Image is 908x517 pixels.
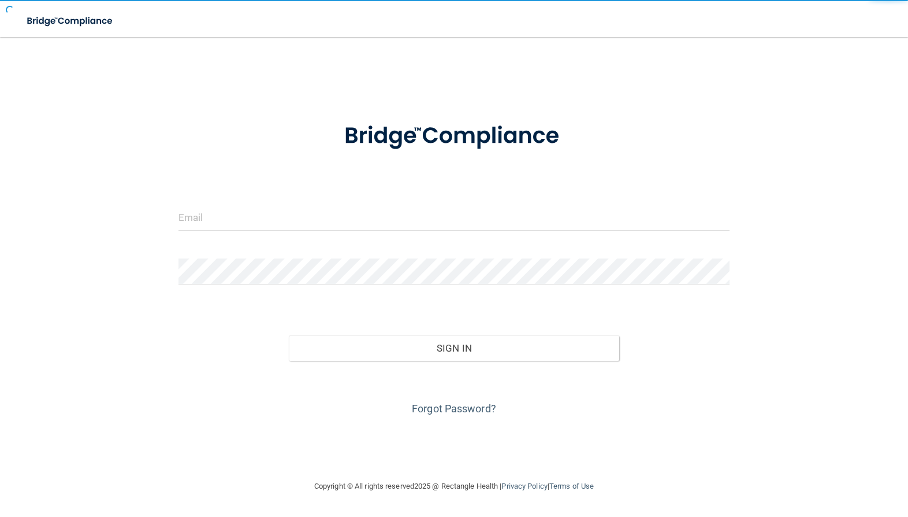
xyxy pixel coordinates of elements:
[321,106,587,166] img: bridge_compliance_login_screen.278c3ca4.svg
[17,9,124,33] img: bridge_compliance_login_screen.278c3ca4.svg
[243,468,665,505] div: Copyright © All rights reserved 2025 @ Rectangle Health | |
[501,482,547,490] a: Privacy Policy
[178,205,730,231] input: Email
[289,335,620,361] button: Sign In
[549,482,594,490] a: Terms of Use
[412,402,496,415] a: Forgot Password?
